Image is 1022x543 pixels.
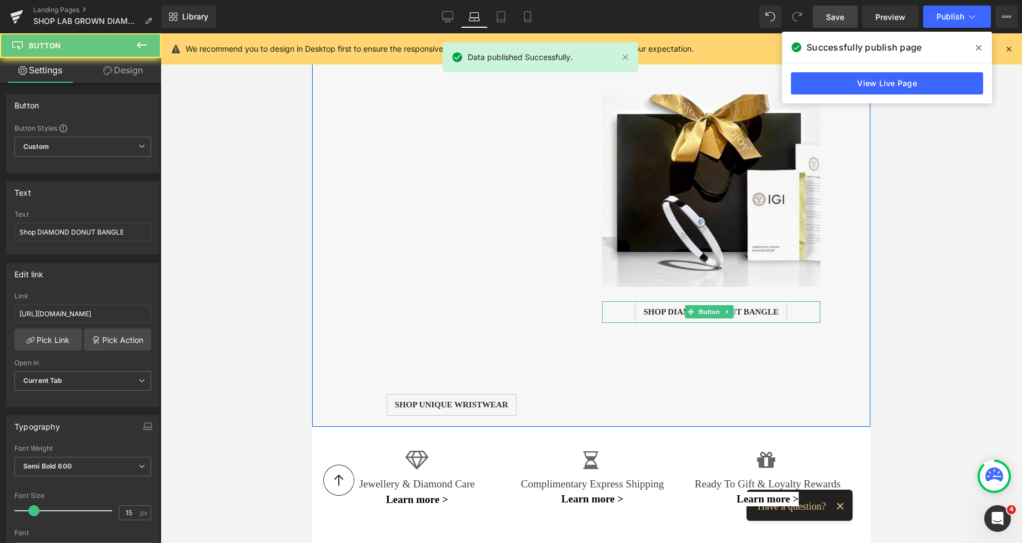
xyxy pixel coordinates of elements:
a: Shop unique wristwear [74,361,204,382]
span: Learn more > [74,460,136,472]
div: Font Weight [14,445,151,452]
span: Preview [875,11,905,23]
a: Landing Pages [33,6,161,14]
span: Button [384,272,410,285]
a: Expand / Collapse [410,272,422,285]
b: Semi Bold 600 [23,462,72,470]
span: Row [14,6,37,22]
button: More [995,6,1018,28]
a: Learn more > [424,459,487,473]
a: Expand / Collapse [37,6,51,22]
a: Shop DIAMOND DONUT BANGLE [323,268,475,290]
a: Desktop [434,6,461,28]
div: Text [14,182,31,197]
h1: Complimentary Express Shipping [201,444,360,458]
span: Successfully publish page [806,41,921,54]
b: Custom [23,142,49,152]
iframe: Lab Grown Diamond Solitaire Bracelet - Pobjoy Diamonds [56,25,234,355]
h1: Jewellery & Diamond Care [26,444,184,458]
a: View Live Page [791,72,983,94]
span: SHOP LAB GROWN DIAMONDS COLLECTIONS [33,17,140,26]
b: Current Tab [23,376,63,385]
div: Edit link [14,263,44,279]
div: Button Styles [14,123,151,132]
span: Button [29,41,61,50]
button: Redo [786,6,808,28]
span: 4 [1007,505,1016,514]
a: Design [83,58,163,83]
span: Shop unique wristwear [83,366,196,377]
span: Learn more > [424,460,487,471]
div: Font [14,529,151,537]
a: Tablet [488,6,514,28]
button: Undo [759,6,781,28]
button: Publish [923,6,991,28]
a: Mobile [514,6,541,28]
span: Save [826,11,844,23]
span: Publish [936,12,964,21]
a: New Library [161,6,216,28]
a: Learn more > [74,459,136,474]
span: Data published Successfully. [468,51,573,63]
a: Learn more > [249,459,312,473]
div: Typography [14,416,60,431]
div: Font Size [14,492,151,500]
div: Button [14,94,39,110]
span: Library [182,12,208,22]
span: px [140,509,149,516]
input: https://your-shop.myshopify.com [14,305,151,323]
iframe: Intercom live chat [984,505,1011,532]
a: Pick Link [14,328,82,351]
div: Text [14,211,151,218]
div: Link [14,292,151,300]
a: Pick Action [84,328,151,351]
a: Laptop [461,6,488,28]
p: We recommend you to design in Desktop first to ensure the responsive layout would display correct... [186,43,694,55]
div: Open in [14,359,151,367]
span: Learn more > [249,460,312,471]
a: Preview [862,6,919,28]
h1: Ready To Gift & Loyalty Rewards [376,444,535,458]
span: Shop DIAMOND DONUT BANGLE [331,273,467,285]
